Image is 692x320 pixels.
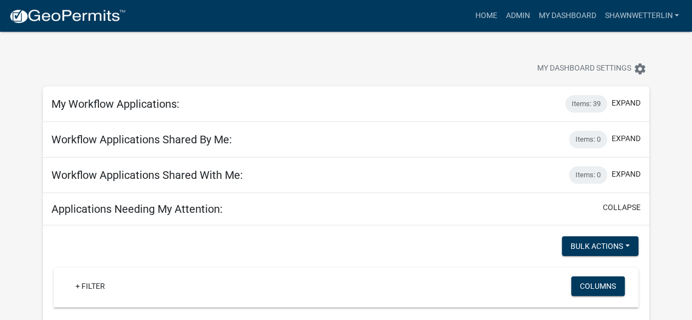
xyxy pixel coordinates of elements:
[569,131,607,148] div: Items: 0
[565,95,607,113] div: Items: 39
[612,97,641,109] button: expand
[51,133,232,146] h5: Workflow Applications Shared By Me:
[612,168,641,180] button: expand
[612,133,641,144] button: expand
[562,236,638,256] button: Bulk Actions
[603,202,641,213] button: collapse
[600,5,683,26] a: ShawnWetterlin
[537,62,631,75] span: My Dashboard Settings
[51,97,179,110] h5: My Workflow Applications:
[534,5,600,26] a: My Dashboard
[569,166,607,184] div: Items: 0
[633,62,647,75] i: settings
[67,276,114,296] a: + Filter
[571,276,625,296] button: Columns
[501,5,534,26] a: Admin
[528,58,655,79] button: My Dashboard Settingssettings
[51,168,243,182] h5: Workflow Applications Shared With Me:
[470,5,501,26] a: Home
[51,202,223,216] h5: Applications Needing My Attention:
